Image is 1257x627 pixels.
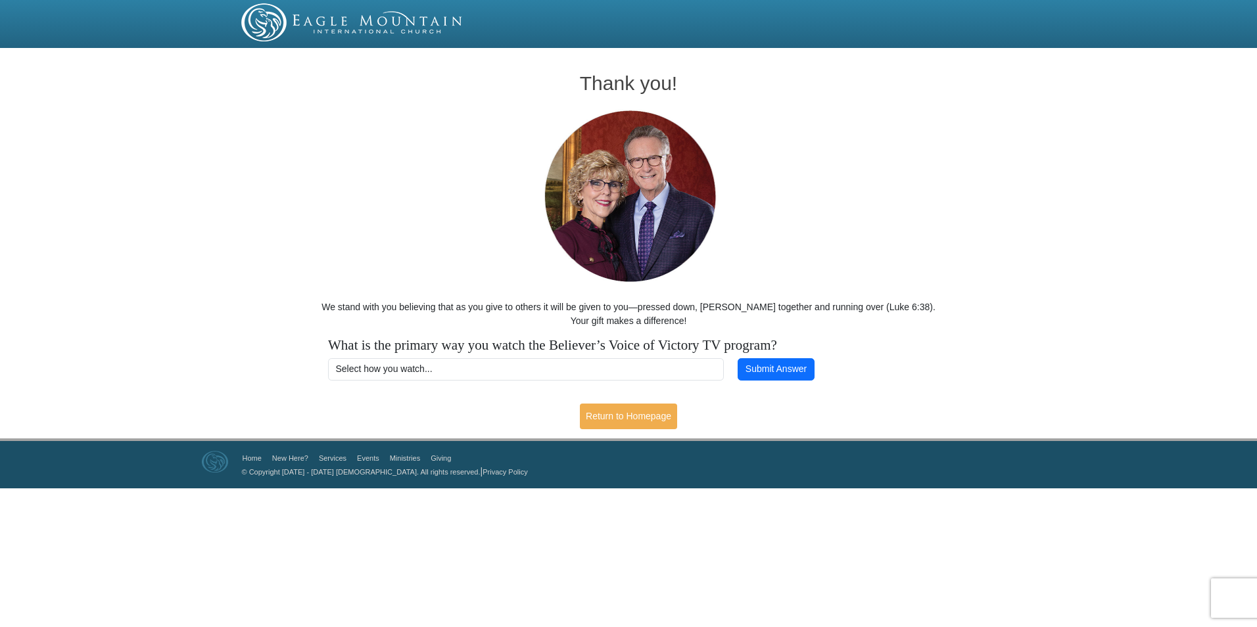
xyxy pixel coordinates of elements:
[272,454,308,462] a: New Here?
[319,454,346,462] a: Services
[483,468,527,476] a: Privacy Policy
[390,454,420,462] a: Ministries
[580,404,677,429] a: Return to Homepage
[321,72,936,94] h1: Thank you!
[237,465,528,478] p: |
[328,337,929,354] h4: What is the primary way you watch the Believer’s Voice of Victory TV program?
[321,300,936,328] p: We stand with you believing that as you give to others it will be given to you—pressed down, [PER...
[532,106,726,287] img: Pastors George and Terri Pearsons
[242,468,481,476] a: © Copyright [DATE] - [DATE] [DEMOGRAPHIC_DATA]. All rights reserved.
[241,3,463,41] img: EMIC
[202,451,228,473] img: Eagle Mountain International Church
[357,454,379,462] a: Events
[431,454,451,462] a: Giving
[243,454,262,462] a: Home
[738,358,814,381] button: Submit Answer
